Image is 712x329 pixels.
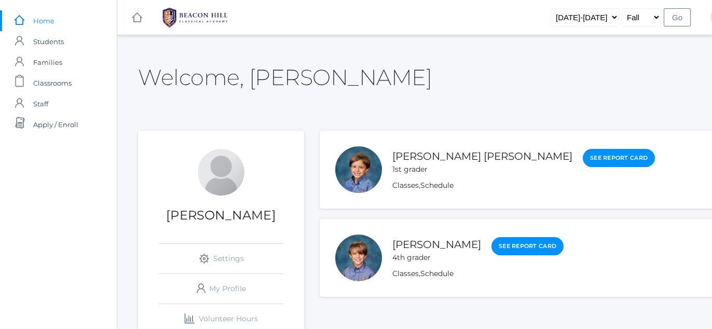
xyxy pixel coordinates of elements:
[392,180,655,191] div: ,
[392,164,572,175] div: 1st grader
[33,31,64,52] span: Students
[33,10,54,31] span: Home
[392,181,419,190] a: Classes
[420,269,454,278] a: Schedule
[33,52,62,73] span: Families
[664,8,691,26] input: Go
[583,149,655,167] a: See Report Card
[392,252,481,263] div: 4th grader
[159,244,283,273] a: Settings
[392,269,419,278] a: Classes
[156,5,234,31] img: 1_BHCALogos-05.png
[335,235,382,281] div: Jack Crosby
[392,268,564,279] div: ,
[335,146,382,193] div: Austen Crosby
[33,93,48,114] span: Staff
[138,209,304,222] h1: [PERSON_NAME]
[33,73,72,93] span: Classrooms
[392,238,481,251] a: [PERSON_NAME]
[33,114,78,135] span: Apply / Enroll
[138,65,432,89] h2: Welcome, [PERSON_NAME]
[198,149,244,196] div: Sarah Crosby
[491,237,564,255] a: See Report Card
[392,150,572,162] a: [PERSON_NAME] [PERSON_NAME]
[420,181,454,190] a: Schedule
[159,274,283,304] a: My Profile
